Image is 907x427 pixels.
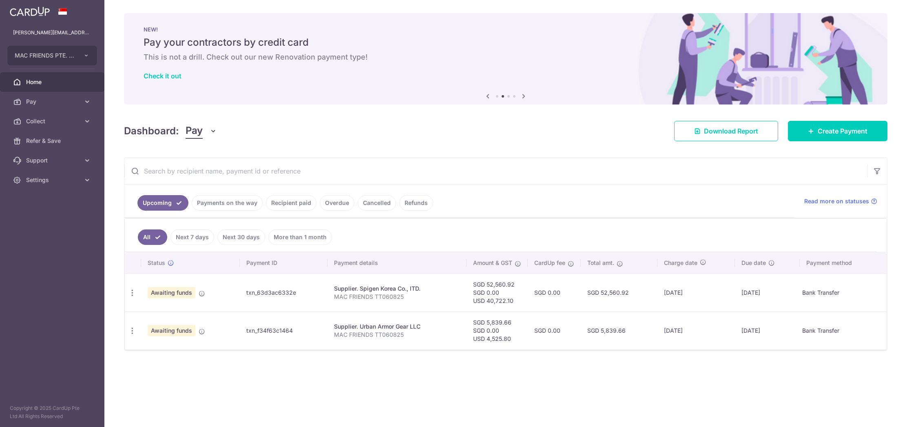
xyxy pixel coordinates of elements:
span: Collect [26,117,80,125]
div: Supplier. Urban Armor Gear LLC [334,322,460,331]
span: Home [26,78,80,86]
span: Create Payment [818,126,867,136]
a: Cancelled [358,195,396,211]
td: txn_63d3ac6332e [240,274,327,311]
button: MAC FRIENDS PTE. LTD. [7,46,97,65]
td: [DATE] [657,311,735,349]
a: Recipient paid [266,195,316,211]
a: Check it out [144,72,181,80]
a: Next 7 days [170,229,214,245]
span: Settings [26,176,80,184]
span: Read more on statuses [804,197,869,205]
input: Search by recipient name, payment id or reference [124,158,867,184]
th: Payment ID [240,252,327,274]
a: Payments on the way [192,195,263,211]
span: Download Report [704,126,758,136]
h5: Pay your contractors by credit card [144,36,868,49]
td: SGD 52,560.92 SGD 0.00 USD 40,722.10 [467,274,528,311]
button: Pay [186,123,217,139]
a: Upcoming [137,195,188,211]
span: Awaiting funds [148,287,195,298]
span: Charge date [664,259,697,267]
span: Status [148,259,165,267]
td: SGD 5,839.66 SGD 0.00 USD 4,525.80 [467,311,528,349]
td: SGD 5,839.66 [581,311,657,349]
th: CardUp fee [528,252,581,274]
a: All [138,229,167,245]
td: SGD 0.00 [528,274,581,311]
td: [DATE] [657,274,735,311]
img: Renovation banner [124,13,887,105]
td: [DATE] [735,274,800,311]
span: Pay [26,98,80,106]
span: translation missing: en.dashboard.dashboard_payments_table.bank_transfer [802,289,839,296]
th: Payment details [327,252,467,274]
th: Payment method [800,252,887,274]
span: Awaiting funds [148,325,195,336]
div: Supplier. Spigen Korea Co., lTD. [334,285,460,293]
td: [DATE] [735,311,800,349]
img: CardUp [10,7,50,16]
a: Create Payment [788,121,887,141]
span: MAC FRIENDS PTE. LTD. [15,51,75,60]
p: MAC FRIENDS TT060825 [334,331,460,339]
a: Refunds [399,195,433,211]
a: More than 1 month [268,229,332,245]
span: translation missing: en.dashboard.dashboard_payments_table.bank_transfer [802,327,839,334]
h4: Dashboard: [124,124,179,138]
span: Due date [741,259,766,267]
iframe: 打开一个小组件，您可以在其中找到更多信息 [856,403,899,423]
td: SGD 52,560.92 [581,274,657,311]
a: Overdue [320,195,354,211]
th: Amount & GST [467,252,528,274]
span: Refer & Save [26,137,80,145]
p: NEW! [144,26,868,33]
a: Download Report [674,121,778,141]
p: MAC FRIENDS TT060825 [334,293,460,301]
p: [PERSON_NAME][EMAIL_ADDRESS][DOMAIN_NAME] [13,29,91,37]
a: Next 30 days [217,229,265,245]
th: Total amt. [581,252,657,274]
a: Read more on statuses [804,197,877,205]
span: Pay [186,123,203,139]
td: SGD 0.00 [528,311,581,349]
td: txn_f34f63c1464 [240,311,327,349]
h6: This is not a drill. Check out our new Renovation payment type! [144,52,868,62]
span: Support [26,156,80,165]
